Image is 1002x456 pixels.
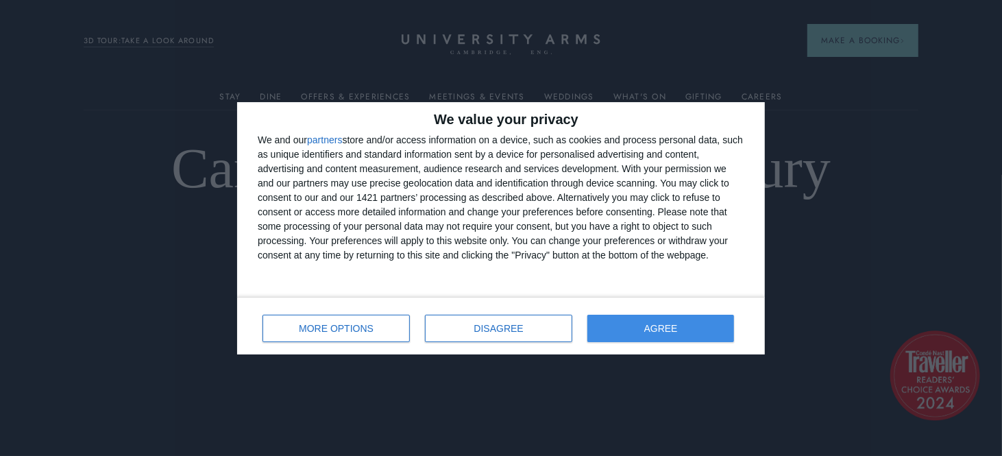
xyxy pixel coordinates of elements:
[425,315,572,342] button: DISAGREE
[299,324,374,333] span: MORE OPTIONS
[262,315,410,342] button: MORE OPTIONS
[258,133,744,263] div: We and our store and/or access information on a device, such as cookies and process personal data...
[307,135,342,145] button: partners
[474,324,524,333] span: DISAGREE
[258,112,744,126] h2: We value your privacy
[237,102,765,355] div: qc-cmp2-ui
[644,324,678,333] span: AGREE
[587,315,734,342] button: AGREE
